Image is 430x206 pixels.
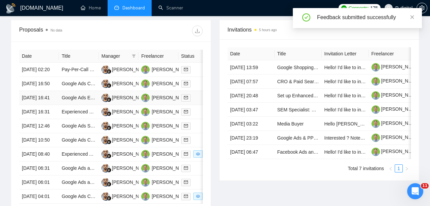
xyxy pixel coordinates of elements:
[192,28,202,34] span: download
[370,4,378,12] span: 175
[184,194,188,198] span: mail
[228,89,275,103] td: [DATE] 20:48
[19,50,59,63] th: Date
[107,69,111,74] img: gigradar-bm.png
[62,151,193,157] a: Experienced Ads Specialist Needed for Skincare Brand Growth
[102,151,151,156] a: YA[PERSON_NAME]
[62,179,155,185] a: Google Ads and Meta Ads Specialist Needed
[62,165,155,171] a: Google Ads and Meta Ads Specialist Needed
[152,150,190,158] div: [PERSON_NAME]
[141,109,190,114] a: RC[PERSON_NAME]
[275,103,322,117] td: SEM Specialist: Keyword Research and Ad Campaign Execution for New Website
[372,77,380,86] img: c1Idtl1sL_ojuo0BAW6lnVbU7OTxrDYU7FneGCPoFyJniWx9-ph69Zd6FWc_LIL-5A
[19,147,59,161] td: [DATE] 08:40
[59,147,99,161] td: Experienced Ads Specialist Needed for Skincare Brand Growth
[372,105,380,114] img: c1Idtl1sL_ojuo0BAW6lnVbU7OTxrDYU7FneGCPoFyJniWx9-ph69Zd6FWc_LIL-5A
[184,96,188,100] span: mail
[107,140,111,144] img: gigradar-bm.png
[141,80,150,88] img: RC
[141,192,150,201] img: RC
[19,25,111,36] div: Proposals
[275,60,322,74] td: Google Shopping, Search & Meta (Facebook + Instagram) Retargeting Campaigns
[112,193,151,200] div: [PERSON_NAME]
[107,83,111,88] img: gigradar-bm.png
[184,110,188,114] span: mail
[102,164,110,172] img: YA
[99,50,139,63] th: Manager
[372,63,380,71] img: c1Idtl1sL_ojuo0BAW6lnVbU7OTxrDYU7FneGCPoFyJniWx9-ph69Zd6FWc_LIL-5A
[141,150,150,158] img: RC
[59,119,99,133] td: Google Ads Setup for Local Search in Multiple Suburbs
[107,196,111,201] img: gigradar-bm.png
[102,66,151,72] a: YA[PERSON_NAME]
[102,94,110,102] img: YA
[114,5,119,10] span: dashboard
[372,92,420,98] a: [PERSON_NAME]
[152,94,190,101] div: [PERSON_NAME]
[184,152,188,156] span: mail
[228,131,275,145] td: [DATE] 23:19
[62,67,186,72] a: Pay-Per-Call Campaign Setup and Management on Google
[184,67,188,71] span: mail
[112,178,151,186] div: [PERSON_NAME]
[141,164,150,172] img: RC
[62,109,177,114] a: Experienced Google Ads Specialist for Jewelry Industry
[228,117,275,131] td: [DATE] 03:22
[59,63,99,77] td: Pay-Per-Call Campaign Setup and Management on Google
[184,138,188,142] span: mail
[112,122,151,130] div: [PERSON_NAME]
[62,95,192,100] a: Google Ads Expert Needed for Jewelry Advertising Campaigns
[152,66,190,73] div: [PERSON_NAME]
[395,165,402,172] a: 1
[141,151,190,156] a: RC[PERSON_NAME]
[184,82,188,86] span: mail
[228,47,275,60] th: Date
[158,5,183,11] a: searchScanner
[372,134,380,142] img: c1Idtl1sL_ojuo0BAW6lnVbU7OTxrDYU7FneGCPoFyJniWx9-ph69Zd6FWc_LIL-5A
[349,4,369,12] span: Connects:
[112,80,151,87] div: [PERSON_NAME]
[277,121,304,126] a: Media Buyer
[277,79,381,84] a: CRO & Paid Search Audit and Recommendations
[19,133,59,147] td: [DATE] 10:50
[102,109,151,114] a: YA[PERSON_NAME]
[141,165,190,170] a: RC[PERSON_NAME]
[102,150,110,158] img: YA
[19,77,59,91] td: [DATE] 16:50
[317,13,414,21] div: Feedback submitted successfully
[403,164,411,172] button: right
[152,178,190,186] div: [PERSON_NAME]
[141,179,190,185] a: RC[PERSON_NAME]
[275,74,322,89] td: CRO & Paid Search Audit and Recommendations
[59,133,99,147] td: Google Ads Campaign Optimization Specialist
[59,105,99,119] td: Experienced Google Ads Specialist for Jewelry Industry
[372,149,420,154] a: [PERSON_NAME]
[152,164,190,172] div: [PERSON_NAME]
[19,91,59,105] td: [DATE] 16:41
[421,183,429,189] span: 11
[372,91,380,100] img: c1Idtl1sL_ojuo0BAW6lnVbU7OTxrDYU7FneGCPoFyJniWx9-ph69Zd6FWc_LIL-5A
[122,5,145,11] span: Dashboard
[387,164,395,172] button: left
[196,152,200,156] span: eye
[107,168,111,172] img: gigradar-bm.png
[152,136,190,144] div: [PERSON_NAME]
[372,119,380,128] img: c1Idtl1sL_ojuo0BAW6lnVbU7OTxrDYU7FneGCPoFyJniWx9-ph69Zd6FWc_LIL-5A
[102,65,110,74] img: YA
[59,175,99,190] td: Google Ads and Meta Ads Specialist Needed
[181,52,209,60] span: Status
[228,25,411,34] span: Invitations
[102,178,110,187] img: YA
[152,122,190,130] div: [PERSON_NAME]
[141,193,190,199] a: RC[PERSON_NAME]
[102,192,110,201] img: YA
[107,182,111,187] img: gigradar-bm.png
[139,50,178,63] th: Freelancer
[81,5,101,11] a: homeHome
[417,3,427,13] button: setting
[19,190,59,204] td: [DATE] 04:01
[141,94,150,102] img: RC
[102,95,151,100] a: YA[PERSON_NAME]
[184,180,188,184] span: mail
[112,94,151,101] div: [PERSON_NAME]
